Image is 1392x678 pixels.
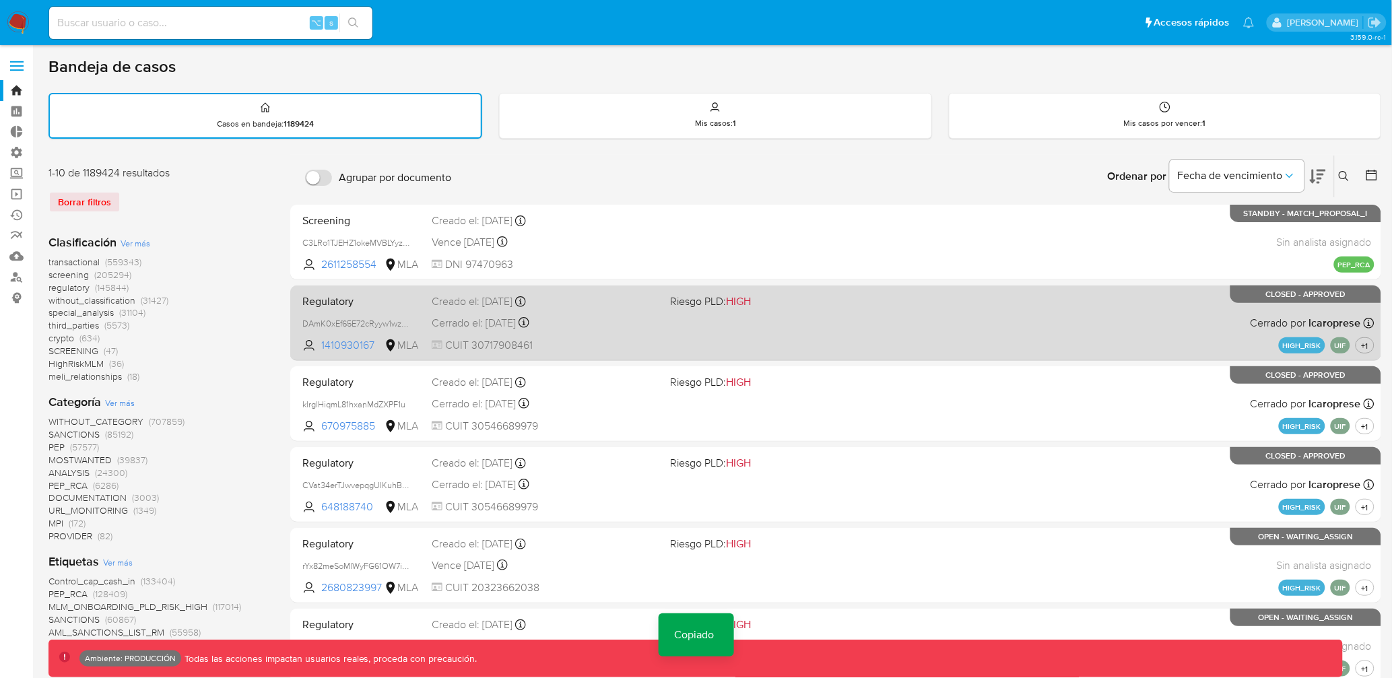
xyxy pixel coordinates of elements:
[181,652,477,665] p: Todas las acciones impactan usuarios reales, proceda con precaución.
[49,14,372,32] input: Buscar usuario o caso...
[339,13,367,32] button: search-icon
[329,16,333,29] span: s
[85,656,176,661] p: Ambiente: PRODUCCIÓN
[1368,15,1382,30] a: Salir
[1154,15,1230,30] span: Accesos rápidos
[311,16,321,29] span: ⌥
[1243,17,1255,28] a: Notificaciones
[1287,16,1363,29] p: mauro.ibarra@mercadolibre.com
